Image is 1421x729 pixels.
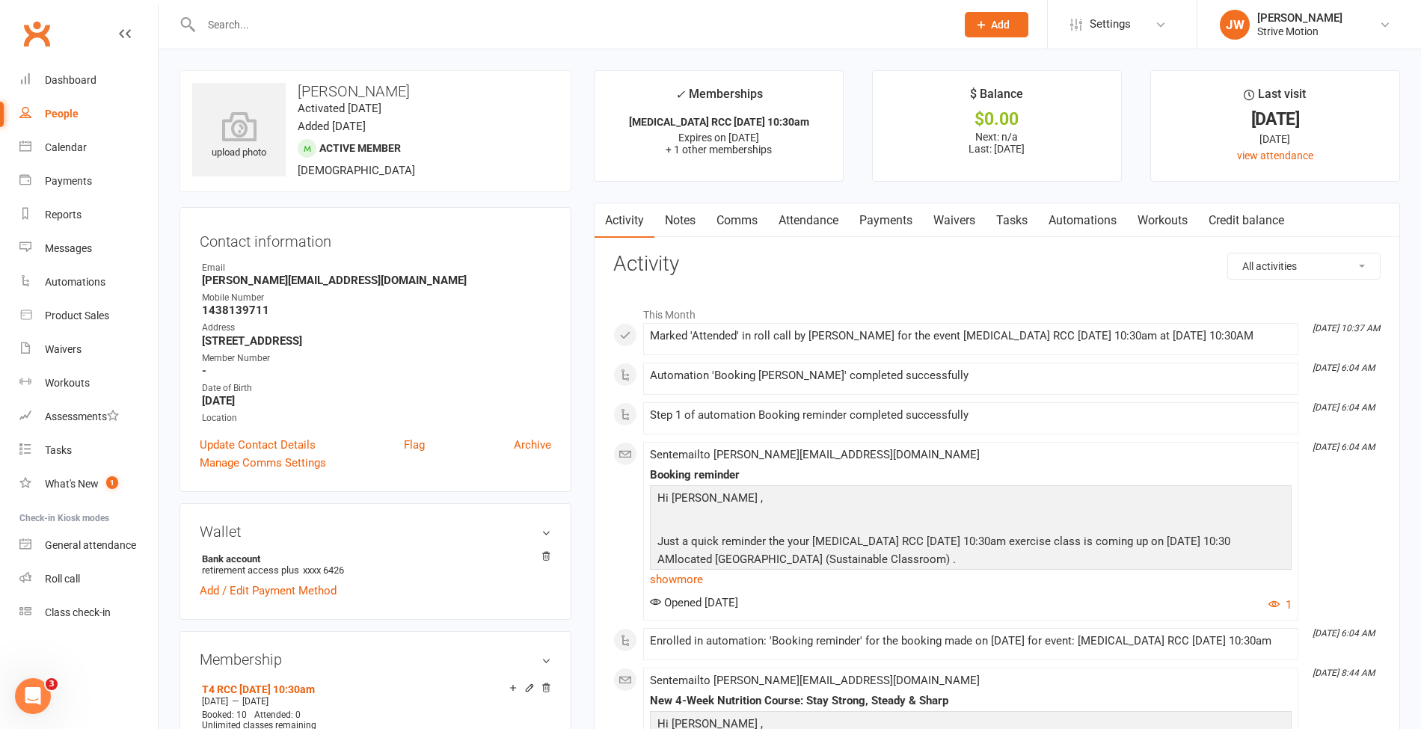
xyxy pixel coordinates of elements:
a: Payments [19,164,158,198]
a: Calendar [19,131,158,164]
i: [DATE] 6:04 AM [1313,402,1375,413]
div: General attendance [45,539,136,551]
a: Comms [706,203,768,238]
a: Reports [19,198,158,232]
a: Activity [595,203,654,238]
time: Activated [DATE] [298,102,381,115]
span: Expires on [DATE] [678,132,759,144]
a: Waivers [923,203,986,238]
span: 1 [106,476,118,489]
a: Notes [654,203,706,238]
a: Payments [849,203,923,238]
div: Payments [45,175,92,187]
a: Automations [1038,203,1127,238]
a: Workouts [19,366,158,400]
a: General attendance kiosk mode [19,529,158,562]
i: [DATE] 6:04 AM [1313,363,1375,373]
p: Just a quick reminder the your [MEDICAL_DATA] RCC [DATE] 10:30am exercise class is coming up on [... [654,532,1288,572]
a: Update Contact Details [200,436,316,454]
a: Clubworx [18,15,55,52]
div: [DATE] [1164,131,1386,147]
div: Strive Motion [1257,25,1342,38]
div: What's New [45,478,99,490]
div: [PERSON_NAME] [1257,11,1342,25]
a: Add / Edit Payment Method [200,582,337,600]
span: Opened [DATE] [650,596,738,609]
span: [DATE] [202,696,228,707]
a: Product Sales [19,299,158,333]
span: 3 [46,678,58,690]
p: Hi [PERSON_NAME] , [654,489,1288,511]
div: Last visit [1244,84,1306,111]
a: T4 RCC [DATE] 10:30am [202,683,315,695]
p: Next: n/a Last: [DATE] [886,131,1108,155]
div: Mobile Number [202,291,551,305]
a: view attendance [1237,150,1313,162]
div: [DATE] [1164,111,1386,127]
span: [DEMOGRAPHIC_DATA] [298,164,415,177]
div: Automations [45,276,105,288]
div: Location [202,411,551,425]
i: [DATE] 6:04 AM [1313,628,1375,639]
li: retirement access plus [200,551,551,578]
span: Settings [1090,7,1131,41]
div: Product Sales [45,310,109,322]
a: Flag [404,436,425,454]
a: Dashboard [19,64,158,97]
span: Sent email to [PERSON_NAME][EMAIL_ADDRESS][DOMAIN_NAME] [650,674,980,687]
strong: [MEDICAL_DATA] RCC [DATE] 10:30am [629,116,809,128]
a: Manage Comms Settings [200,454,326,472]
a: Tasks [986,203,1038,238]
div: Roll call [45,573,80,585]
div: Tasks [45,444,72,456]
span: Attended: 0 [254,710,301,720]
a: Class kiosk mode [19,596,158,630]
div: Workouts [45,377,90,389]
span: Active member [319,142,401,154]
div: $0.00 [886,111,1108,127]
button: Add [965,12,1028,37]
h3: Membership [200,651,551,668]
iframe: Intercom live chat [15,678,51,714]
i: [DATE] 8:44 AM [1313,668,1375,678]
strong: - [202,364,551,378]
div: People [45,108,79,120]
a: Tasks [19,434,158,467]
h3: Contact information [200,227,551,250]
strong: [PERSON_NAME][EMAIL_ADDRESS][DOMAIN_NAME] [202,274,551,287]
a: show more [650,569,1292,590]
h3: [PERSON_NAME] [192,83,559,99]
a: Roll call [19,562,158,596]
div: Member Number [202,351,551,366]
i: [DATE] 6:04 AM [1313,442,1375,452]
time: Added [DATE] [298,120,366,133]
div: Waivers [45,343,82,355]
h3: Wallet [200,523,551,540]
div: Email [202,261,551,275]
div: $ Balance [970,84,1023,111]
div: Calendar [45,141,87,153]
span: + 1 other memberships [666,144,772,156]
div: JW [1220,10,1250,40]
a: Credit balance [1198,203,1295,238]
a: Archive [514,436,551,454]
strong: Bank account [202,553,544,565]
a: Attendance [768,203,849,238]
div: Step 1 of automation Booking reminder completed successfully [650,409,1292,422]
a: Assessments [19,400,158,434]
span: Add [991,19,1010,31]
li: This Month [613,299,1381,323]
a: Waivers [19,333,158,366]
div: Booking reminder [650,469,1292,482]
input: Search... [197,14,945,35]
div: Automation 'Booking [PERSON_NAME]' completed successfully [650,369,1292,382]
a: Messages [19,232,158,265]
div: Address [202,321,551,335]
div: Date of Birth [202,381,551,396]
div: Enrolled in automation: 'Booking reminder' for the booking made on [DATE] for event: [MEDICAL_DAT... [650,635,1292,648]
div: Marked 'Attended' in roll call by [PERSON_NAME] for the event [MEDICAL_DATA] RCC [DATE] 10:30am a... [650,330,1292,342]
span: xxxx 6426 [303,565,344,576]
a: What's New1 [19,467,158,501]
button: 1 [1268,596,1292,614]
div: upload photo [192,111,286,161]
